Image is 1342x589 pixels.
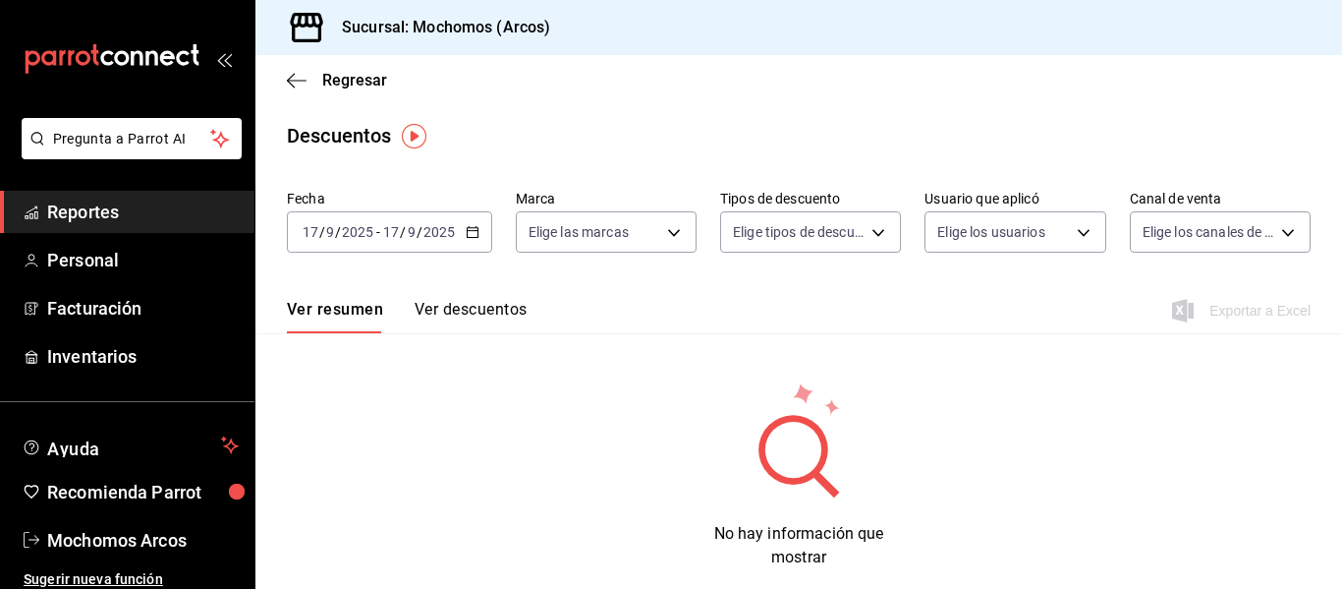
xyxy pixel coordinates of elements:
[714,524,884,566] span: No hay información que mostrar
[326,16,550,39] h3: Sucursal: Mochomos (Arcos)
[341,224,374,240] input: ----
[322,71,387,89] span: Regresar
[287,71,387,89] button: Regresar
[407,224,417,240] input: --
[376,224,380,240] span: -
[325,224,335,240] input: --
[47,343,239,370] span: Inventarios
[47,295,239,322] span: Facturación
[287,121,391,150] div: Descuentos
[529,222,629,242] span: Elige las marcas
[47,479,239,505] span: Recomienda Parrot
[47,527,239,554] span: Mochomos Arcos
[47,247,239,273] span: Personal
[415,300,527,333] button: Ver descuentos
[924,192,1105,206] label: Usuario que aplicó
[417,224,422,240] span: /
[516,192,697,206] label: Marca
[400,224,406,240] span: /
[720,192,901,206] label: Tipos de descuento
[319,224,325,240] span: /
[53,129,211,149] span: Pregunta a Parrot AI
[733,222,865,242] span: Elige tipos de descuento
[1143,222,1274,242] span: Elige los canales de venta
[47,199,239,225] span: Reportes
[302,224,319,240] input: --
[47,434,213,457] span: Ayuda
[287,300,527,333] div: navigation tabs
[1130,192,1311,206] label: Canal de venta
[402,124,426,148] img: Tooltip marker
[14,143,242,163] a: Pregunta a Parrot AI
[287,300,383,333] button: Ver resumen
[382,224,400,240] input: --
[287,192,492,206] label: Fecha
[937,222,1044,242] span: Elige los usuarios
[335,224,341,240] span: /
[216,51,232,67] button: open_drawer_menu
[422,224,456,240] input: ----
[22,118,242,159] button: Pregunta a Parrot AI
